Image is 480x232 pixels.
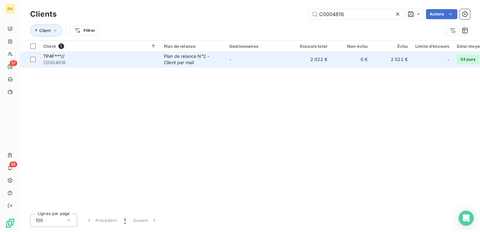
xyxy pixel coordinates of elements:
a: 57 [5,62,15,72]
td: 0 € [331,52,371,67]
h3: Clients [30,8,57,20]
div: Échu [375,44,408,49]
span: - [447,56,449,63]
span: 100 [35,217,43,224]
button: Client [30,25,62,36]
div: Encours total [295,44,327,49]
span: 56 [9,162,17,167]
span: 1 [124,217,126,224]
span: 54 jours [457,55,479,64]
button: Actions [426,9,457,19]
img: Logo LeanPay [5,218,15,228]
span: 57 [10,60,17,66]
button: Filtrer [70,25,99,36]
span: C0004816 [43,59,156,66]
div: Non-échu [335,44,368,49]
div: Plan de relance [164,44,222,49]
div: Open Intercom Messenger [459,211,474,226]
span: 1 [58,43,64,49]
span: - [229,57,231,62]
input: Rechercher [309,9,403,19]
div: Limite d’encours [415,44,449,49]
div: Plan de relance N°2 - Client par mail [164,53,222,66]
button: 1 [120,214,129,227]
td: 2 022 € [291,52,331,67]
button: Précédent [82,214,120,227]
button: Suivant [129,214,161,227]
span: Client [39,28,51,33]
span: Client [43,44,56,49]
td: 2 022 € [371,52,412,67]
div: EH [5,4,15,14]
div: Gestionnaires [229,44,287,49]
